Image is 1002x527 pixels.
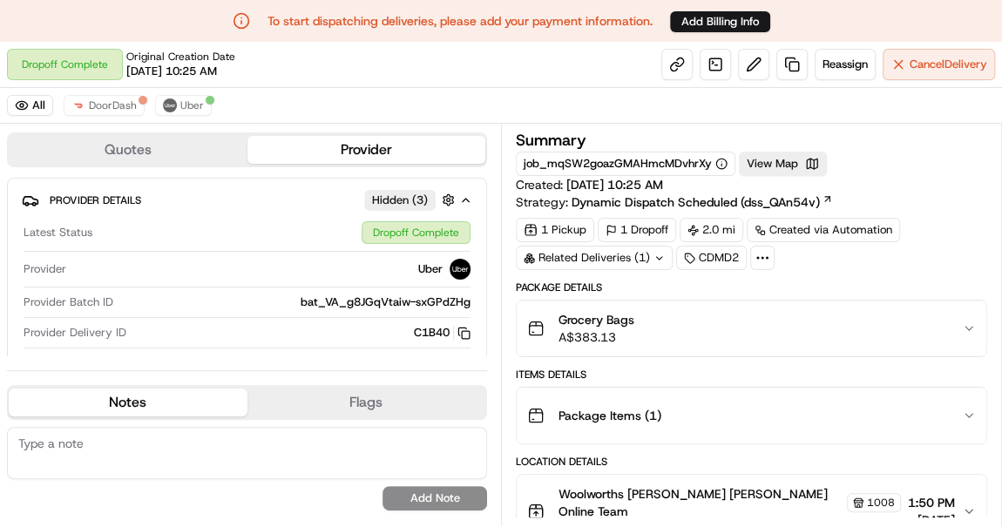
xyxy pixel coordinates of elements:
[559,328,634,346] span: A$383.13
[516,368,987,382] div: Items Details
[598,218,676,242] div: 1 Dropoff
[572,193,833,211] a: Dynamic Dispatch Scheduled (dss_QAn54v)
[418,261,443,277] span: Uber
[155,95,212,116] button: Uber
[670,10,770,32] a: Add Billing Info
[126,64,217,79] span: [DATE] 10:25 AM
[450,259,471,280] img: uber-new-logo.jpeg
[559,485,843,520] span: Woolworths [PERSON_NAME] [PERSON_NAME] Online Team
[372,193,428,208] span: Hidden ( 3 )
[24,225,92,240] span: Latest Status
[739,152,827,176] button: View Map
[517,301,986,356] button: Grocery BagsA$383.13
[517,388,986,443] button: Package Items (1)
[410,355,455,370] span: A$13.48
[883,49,995,80] button: CancelDelivery
[267,12,653,30] p: To start dispatching deliveries, please add your payment information.
[364,189,459,211] button: Hidden (3)
[24,261,66,277] span: Provider
[50,193,141,207] span: Provider Details
[676,246,747,270] div: CDMD2
[747,218,900,242] a: Created via Automation
[24,355,50,371] span: Price
[867,496,895,510] span: 1008
[566,177,663,193] span: [DATE] 10:25 AM
[524,156,728,172] button: job_mqSW2goazGMAHmcMDvhrXy
[301,294,471,310] span: bat_VA_g8JGqVtaiw-sxGPdZHg
[247,388,486,416] button: Flags
[9,388,247,416] button: Notes
[559,407,661,424] span: Package Items ( 1 )
[670,11,770,32] button: Add Billing Info
[516,455,987,469] div: Location Details
[516,218,594,242] div: 1 Pickup
[24,294,113,310] span: Provider Batch ID
[680,218,743,242] div: 2.0 mi
[71,98,85,112] img: doordash_logo_v2.png
[247,136,486,164] button: Provider
[910,57,987,72] span: Cancel Delivery
[516,280,987,294] div: Package Details
[572,193,820,211] span: Dynamic Dispatch Scheduled (dss_QAn54v)
[163,98,177,112] img: uber-new-logo.jpeg
[516,132,586,148] h3: Summary
[559,311,634,328] span: Grocery Bags
[516,193,833,211] div: Strategy:
[516,246,673,270] div: Related Deliveries (1)
[89,98,137,112] span: DoorDash
[9,136,247,164] button: Quotes
[22,186,472,214] button: Provider DetailsHidden (3)
[823,57,868,72] span: Reassign
[64,95,145,116] button: DoorDash
[180,98,204,112] span: Uber
[317,355,471,371] button: A$13.48
[24,325,126,341] span: Provider Delivery ID
[815,49,876,80] button: Reassign
[908,494,955,511] span: 1:50 PM
[7,95,53,116] button: All
[516,176,663,193] span: Created:
[126,50,235,64] span: Original Creation Date
[414,325,471,341] button: C1B40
